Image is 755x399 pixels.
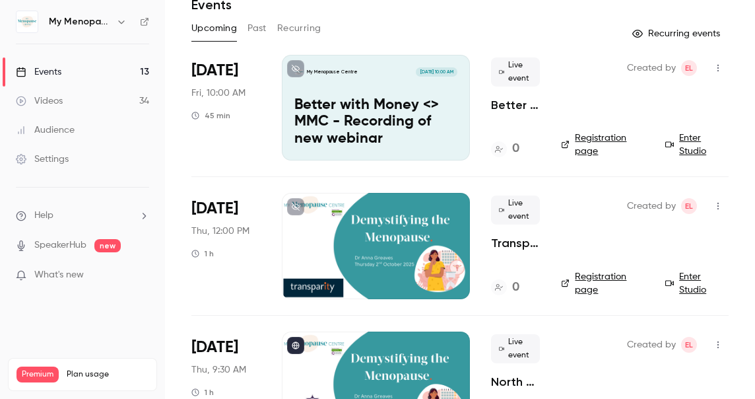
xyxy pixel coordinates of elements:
[491,196,540,225] span: Live event
[681,60,697,76] span: Emma Lambourne
[34,209,53,223] span: Help
[191,87,246,100] span: Fri, 10:00 AM
[16,65,61,79] div: Events
[681,198,697,214] span: Emma Lambourne
[282,55,470,161] a: Better with Money <> MMC - Recording of new webinarMy Menopause Centre[DATE] 10:00 AMBetter with ...
[16,11,38,32] img: My Menopause Centre
[491,140,519,158] a: 0
[191,193,261,299] div: Oct 2 Thu, 12:00 PM (Europe/London)
[191,110,230,121] div: 45 min
[67,369,148,380] span: Plan usage
[512,279,519,297] h4: 0
[685,337,693,353] span: EL
[685,198,693,214] span: EL
[191,18,237,39] button: Upcoming
[16,209,149,223] li: help-dropdown-opener
[307,69,358,75] p: My Menopause Centre
[191,60,238,81] span: [DATE]
[191,387,214,398] div: 1 h
[681,337,697,353] span: Emma Lambourne
[294,97,457,148] p: Better with Money <> MMC - Recording of new webinar
[191,55,261,161] div: Sep 12 Fri, 10:00 AM (Europe/London)
[491,97,540,113] a: Better with Money <> MMC - Recording of new webinar
[512,140,519,158] h4: 0
[191,198,238,219] span: [DATE]
[191,225,249,238] span: Thu, 12:00 PM
[627,337,676,353] span: Created by
[16,124,75,137] div: Audience
[491,235,540,251] a: Transparity & My Menopause Centre, presents "Demystifying the Menopause"
[191,337,238,358] span: [DATE]
[247,18,267,39] button: Past
[627,60,676,76] span: Created by
[685,60,693,76] span: EL
[665,131,729,158] a: Enter Studio
[561,270,649,297] a: Registration page
[561,131,649,158] a: Registration page
[16,367,59,382] span: Premium
[191,363,246,377] span: Thu, 9:30 AM
[491,374,540,390] a: North Standard & My Menopause Centre presents "Demystifying the Menopause"
[34,238,86,252] a: SpeakerHub
[133,270,149,281] iframe: Noticeable Trigger
[491,57,540,87] span: Live event
[627,198,676,214] span: Created by
[665,270,729,297] a: Enter Studio
[34,268,84,282] span: What's new
[277,18,321,39] button: Recurring
[491,334,540,363] span: Live event
[626,23,729,44] button: Recurring events
[191,248,214,259] div: 1 h
[16,153,69,166] div: Settings
[416,67,457,77] span: [DATE] 10:00 AM
[491,279,519,297] a: 0
[94,239,121,252] span: new
[49,15,111,28] h6: My Menopause Centre
[16,94,63,108] div: Videos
